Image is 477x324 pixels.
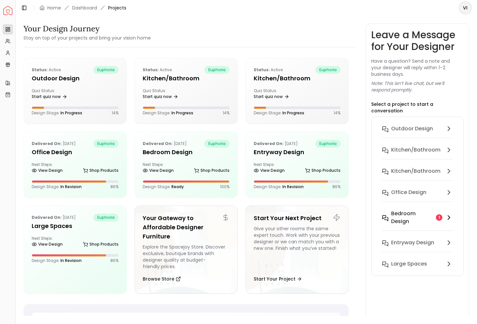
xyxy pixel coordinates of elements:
p: Design Stage: [254,110,304,116]
h6: Kitchen/Bathroom [391,167,440,175]
h6: entryway design [391,239,434,247]
p: Design Stage: [32,258,82,263]
a: View Design [254,166,285,175]
p: Select a project to start a conversation [371,101,464,114]
p: active [143,66,172,74]
p: Have a question? Send a note and your designer will reply within 1–2 business days. [371,58,464,77]
small: Stay on top of your projects and bring your vision home [24,35,151,41]
h5: Kitchen/Bathroom [143,74,230,83]
p: active [254,66,283,74]
h5: entryway design [254,148,341,157]
h6: Outdoor design [391,125,433,133]
button: Start Your Project [254,272,302,285]
a: Start quiz now [32,92,67,101]
span: euphoria [315,66,341,74]
p: Design Stage: [32,110,82,116]
b: Delivered on: [143,141,173,146]
button: VI [459,1,472,14]
a: Your Gateway to Affordable Designer FurnitureExplore the Spacejoy Store. Discover exclusive, bout... [135,205,238,294]
a: Shop Products [305,166,341,175]
span: VI [459,2,471,14]
p: Design Stage: [254,184,304,189]
h6: Bedroom design [391,210,433,225]
p: [DATE] [143,140,187,148]
button: Office design [377,186,458,207]
span: In Progress [60,110,82,116]
b: Delivered on: [32,215,62,220]
span: In Revision [60,258,82,263]
a: Shop Products [194,166,230,175]
div: Next Steps: [143,162,230,175]
div: Quiz Status: [32,88,72,101]
div: Give your other rooms the same expert touch. Work with your previous designer or we can match you... [254,225,341,270]
button: entryway design [377,236,458,257]
a: Shop Products [83,240,119,249]
p: 86 % [332,184,341,189]
button: Bedroom design1 [377,207,458,236]
h6: Large Spaces [391,260,427,268]
b: Delivered on: [32,141,62,146]
span: euphoria [93,140,119,148]
h3: Leave a Message for Your Designer [371,29,464,53]
p: 100 % [220,184,230,189]
span: In Progress [171,110,193,116]
span: euphoria [204,140,230,148]
h5: Large Spaces [32,221,119,231]
span: In Progress [282,110,304,116]
h5: Start Your Next Project [254,214,341,223]
p: active [32,66,61,74]
span: euphoria [315,140,341,148]
a: View Design [143,166,174,175]
p: 14 % [223,110,230,116]
b: Status: [143,67,159,73]
p: Design Stage: [143,184,184,189]
span: Projects [108,5,126,11]
span: In Revision [282,184,304,189]
p: 14 % [112,110,119,116]
a: Shop Products [83,166,119,175]
h5: Outdoor design [32,74,119,83]
div: Next Steps: [32,236,119,249]
div: 1 [436,214,442,221]
a: Dashboard [72,5,97,11]
b: Delivered on: [254,141,284,146]
div: Next Steps: [32,162,119,175]
span: euphoria [93,66,119,74]
h5: Your Gateway to Affordable Designer Furniture [143,214,230,241]
h5: Bedroom design [143,148,230,157]
h6: Office design [391,188,426,196]
h6: Kitchen/Bathroom [391,146,440,154]
button: Kitchen/Bathroom [377,143,458,165]
p: Design Stage: [143,110,193,116]
div: Next Steps: [254,162,341,175]
div: Explore the Spacejoy Store. Discover exclusive, boutique brands with designer quality at budget-f... [143,244,230,270]
span: euphoria [93,214,119,221]
button: Kitchen/Bathroom [377,165,458,186]
a: Spacejoy [3,6,12,15]
span: Ready [171,184,184,189]
h5: Office design [32,148,119,157]
button: Outdoor design [377,122,458,143]
p: [DATE] [32,140,76,148]
button: Large Spaces [377,257,458,270]
a: View Design [32,240,63,249]
p: Note: This isn’t live chat, but we’ll respond promptly. [371,80,464,93]
p: 86 % [110,184,119,189]
h5: Kitchen/Bathroom [254,74,341,83]
div: Quiz Status: [254,88,294,101]
p: [DATE] [254,140,298,148]
p: [DATE] [32,214,76,221]
a: Start quiz now [254,92,289,101]
nav: breadcrumb [40,5,126,11]
p: 86 % [110,258,119,263]
h3: Your Design Journey [24,24,151,34]
span: In Revision [60,184,82,189]
span: euphoria [204,66,230,74]
div: Quiz Status: [143,88,183,101]
button: Browse Store [143,272,181,285]
a: Start Your Next ProjectGive your other rooms the same expert touch. Work with your previous desig... [246,205,349,294]
p: Design Stage: [32,184,82,189]
b: Status: [32,67,48,73]
a: Start quiz now [143,92,178,101]
a: Home [47,5,61,11]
